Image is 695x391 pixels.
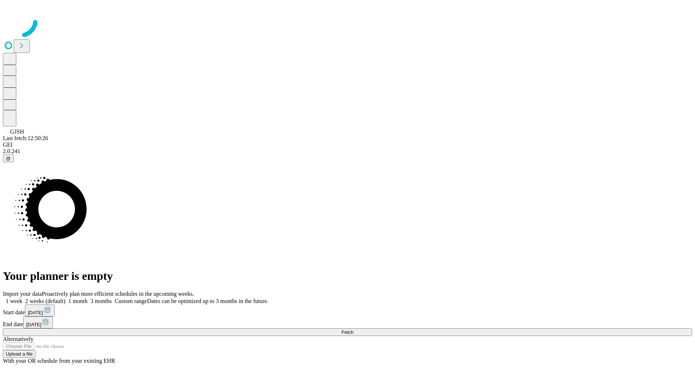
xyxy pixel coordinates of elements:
[115,298,147,304] span: Custom range
[26,322,41,327] span: [DATE]
[6,156,11,161] span: @
[3,316,692,328] div: End date
[25,304,55,316] button: [DATE]
[10,129,24,135] span: GJSH
[25,298,66,304] span: 2 weeks (default)
[42,291,194,297] span: Proactively plan more efficient schedules in the upcoming weeks.
[68,298,88,304] span: 1 month
[3,336,33,342] span: Alternatively
[3,269,692,283] h1: Your planner is empty
[3,142,692,148] div: GEI
[3,291,42,297] span: Import your data
[28,310,43,315] span: [DATE]
[147,298,268,304] span: Dates can be optimized up to 3 months in the future.
[341,329,353,335] span: Fetch
[23,316,53,328] button: [DATE]
[3,358,115,364] span: With your OR schedule from your existing EHR
[3,328,692,336] button: Fetch
[3,304,692,316] div: Start date
[3,148,692,155] div: 2.0.241
[90,298,112,304] span: 3 months
[3,135,48,141] span: Last fetch: 12:50:26
[3,155,14,162] button: @
[6,298,22,304] span: 1 week
[3,350,35,358] button: Upload a file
